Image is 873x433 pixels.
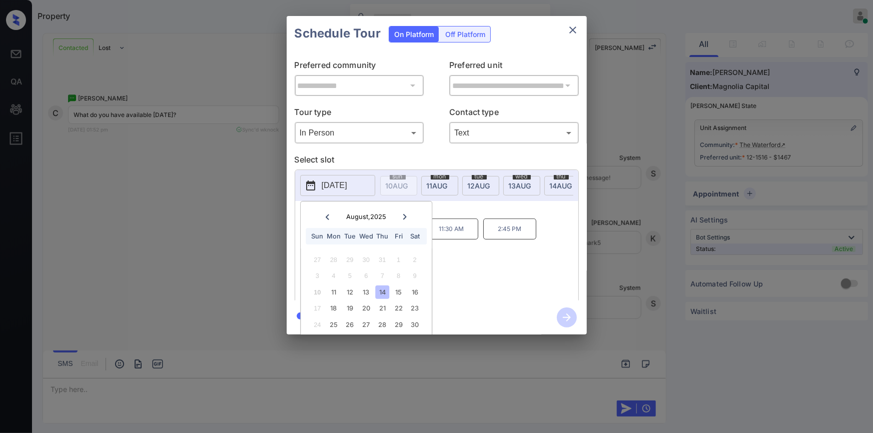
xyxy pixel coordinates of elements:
span: 11 AUG [427,181,448,190]
div: Not available Tuesday, August 5th, 2025 [343,269,357,282]
div: date-select [421,176,458,195]
div: August , 2025 [346,213,386,220]
div: Choose Saturday, August 16th, 2025 [408,285,422,299]
span: 12 AUG [468,181,490,190]
div: In Person [297,124,422,141]
p: Select slot [295,153,579,169]
div: Not available Friday, August 8th, 2025 [392,269,405,282]
div: Off Platform [440,26,490,42]
div: month 2025-08 [304,251,428,349]
button: close [563,20,583,40]
div: date-select [503,176,540,195]
p: Contact type [449,106,579,122]
h2: Schedule Tour [287,16,389,51]
span: 14 AUG [550,181,572,190]
div: Not available Wednesday, July 30th, 2025 [359,253,373,266]
div: Not available Saturday, August 9th, 2025 [408,269,422,282]
div: Sat [408,229,422,243]
div: Not available Monday, August 4th, 2025 [327,269,340,282]
span: wed [513,173,531,179]
div: Not available Tuesday, July 29th, 2025 [343,253,357,266]
div: Choose Thursday, August 14th, 2025 [376,285,389,299]
span: mon [431,173,449,179]
span: 13 AUG [509,181,531,190]
div: Not available Monday, July 28th, 2025 [327,253,340,266]
div: Not available Sunday, August 3rd, 2025 [311,269,324,282]
p: 11:30 AM [425,218,478,239]
div: Tue [343,229,357,243]
button: [DATE] [300,175,375,196]
span: tue [472,173,487,179]
div: Choose Wednesday, August 13th, 2025 [359,285,373,299]
p: *Available time slots [309,201,578,218]
div: Not available Friday, August 1st, 2025 [392,253,405,266]
div: On Platform [389,26,439,42]
div: Mon [327,229,340,243]
div: Not available Wednesday, August 6th, 2025 [359,269,373,282]
div: Not available Thursday, July 31st, 2025 [376,253,389,266]
div: Not available Sunday, August 10th, 2025 [311,285,324,299]
div: Choose Monday, August 11th, 2025 [327,285,340,299]
div: Sun [311,229,324,243]
div: date-select [544,176,581,195]
p: Preferred unit [449,59,579,75]
div: date-select [462,176,499,195]
div: Choose Tuesday, August 12th, 2025 [343,285,357,299]
span: thu [554,173,569,179]
div: Not available Thursday, August 7th, 2025 [376,269,389,282]
div: Thu [376,229,389,243]
div: Not available Sunday, July 27th, 2025 [311,253,324,266]
div: Fri [392,229,405,243]
p: Tour type [295,106,424,122]
button: btn-next [551,304,583,330]
div: Text [452,124,576,141]
div: Not available Saturday, August 2nd, 2025 [408,253,422,266]
p: [DATE] [322,179,347,191]
p: 2:45 PM [483,218,536,239]
div: Choose Friday, August 15th, 2025 [392,285,405,299]
div: Wed [359,229,373,243]
p: Preferred community [295,59,424,75]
